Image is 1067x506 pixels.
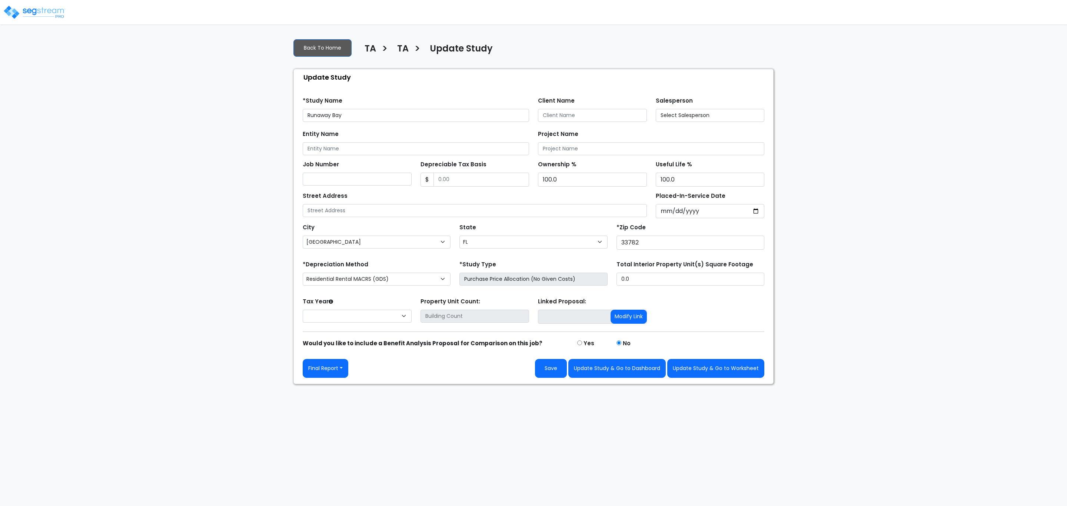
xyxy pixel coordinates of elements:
[424,43,493,59] a: Update Study
[303,359,348,378] button: Final Report
[298,69,773,85] div: Update Study
[430,43,493,56] h4: Update Study
[538,160,576,169] label: Ownership %
[303,297,333,306] label: Tax Year
[421,160,486,169] label: Depreciable Tax Basis
[616,236,764,250] input: Zip Code
[303,339,542,347] strong: Would you like to include a Benefit Analysis Proposal for Comparison on this job?
[538,130,578,139] label: Project Name
[538,142,764,155] input: Project Name
[611,310,647,324] button: Modify Link
[3,5,66,20] img: logo_pro_r.png
[303,192,348,200] label: Street Address
[397,43,409,56] h4: TA
[392,43,409,59] a: TA
[656,97,693,105] label: Salesperson
[538,173,647,187] input: Ownership
[303,204,647,217] input: Street Address
[616,273,764,286] input: total square foot
[303,223,315,232] label: City
[616,223,646,232] label: *Zip Code
[459,223,476,232] label: State
[623,339,631,348] label: No
[656,192,725,200] label: Placed-In-Service Date
[421,297,480,306] label: Property Unit Count:
[382,43,388,57] h3: >
[421,173,434,187] span: $
[303,97,342,105] label: *Study Name
[656,160,692,169] label: Useful Life %
[538,97,575,105] label: Client Name
[303,160,339,169] label: Job Number
[303,130,339,139] label: Entity Name
[293,39,352,57] a: Back To Home
[303,260,368,269] label: *Depreciation Method
[568,359,666,378] button: Update Study & Go to Dashboard
[538,297,586,306] label: Linked Proposal:
[414,43,421,57] h3: >
[303,142,529,155] input: Entity Name
[359,43,376,59] a: TA
[365,43,376,56] h4: TA
[656,173,765,187] input: Depreciation
[433,173,529,187] input: 0.00
[584,339,594,348] label: Yes
[421,310,529,323] input: Building Count
[459,260,496,269] label: *Study Type
[616,260,753,269] label: Total Interior Property Unit(s) Square Footage
[538,109,647,122] input: Client Name
[535,359,567,378] button: Save
[667,359,764,378] button: Update Study & Go to Worksheet
[303,109,529,122] input: Study Name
